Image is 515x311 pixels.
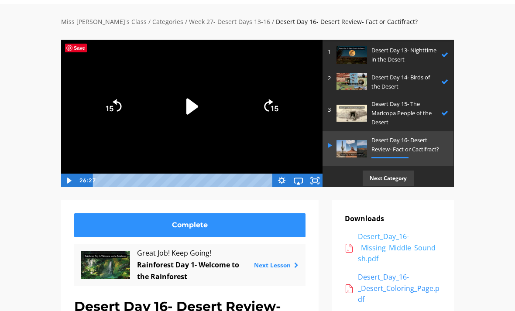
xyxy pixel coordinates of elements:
button: Skip ahead 15 seconds [254,90,287,123]
a: Desert_Day_16-_Missing_Middle_Sound_sh.pdf [345,231,441,265]
img: WpjtTCfWSfCcrMc1x6ed_3E47E2E1-4F1F-4D07-A0FB-FF5CD6E05688.jpeg [336,105,367,122]
p: Desert Day 16- Desert Review- Fact or Cactifract? [371,136,444,154]
div: / [272,17,274,27]
div: / [185,17,187,27]
p: 1 [328,47,332,56]
button: Play Video [61,174,77,188]
img: acrobat.png [345,244,354,253]
a: Miss [PERSON_NAME]'s Class [61,17,147,26]
p: Desert Day 13- Nighttime in the Desert [371,46,437,64]
a: Next Lesson [254,261,299,269]
p: 3 [328,105,332,114]
img: fWjBzlprRaWYgeoteFto_B7A39380-8EAE-4A73-BDEC-B9CE9710F077.jpeg [81,251,130,279]
p: 2 [328,74,332,83]
div: Desert_Day_16-_Missing_Middle_Sound_sh.pdf [358,231,441,265]
a: Categories [152,17,183,26]
img: lAFyfSQGSzldCrjy3Cs3_04D1ACC5-97E1-463A-8BFA-ECB7357343EE.jpeg [336,46,367,63]
button: Fullscreen [306,174,323,188]
div: Desert Day 16- Desert Review- Fact or Cactifract? [276,17,418,27]
a: 1 Desert Day 13- Nighttime in the Desert [323,41,453,68]
span: Great Job! Keep Going! [137,247,242,259]
img: XNhasL8mRGKAXNvPW6Zj_66002F96-7DE5-40C4-BFFC-29DCAA8DF876.jpeg [336,73,367,90]
div: / [148,17,151,27]
a: 2 Desert Day 14- Birds of the Desert [323,68,453,96]
span: Save [65,44,87,52]
button: Play Video [169,83,215,129]
a: Complete [74,213,306,237]
p: Desert Day 15- The Maricopa People of the Desert [371,99,437,126]
div: Desert_Day_16-_Desert_Coloring_Page.pdf [358,272,441,305]
tspan: 15 [271,104,279,113]
tspan: 15 [106,104,114,113]
a: Desert_Day_16-_Desert_Coloring_Page.pdf [345,272,441,305]
button: Skip back 15 seconds [97,90,129,123]
p: Desert Day 14- Birds of the Desert [371,73,437,91]
p: Downloads [345,213,441,225]
p: Next Category [363,171,414,186]
a: Week 27- Desert Days 13-16 [189,17,270,26]
a: Desert Day 16- Desert Review- Fact or Cactifract? [323,131,453,167]
a: 3 Desert Day 15- The Maricopa People of the Desert [323,95,453,131]
button: Airplay [290,174,306,188]
img: 6z4XYK6ZTN6u9oXVVPjQ_C680F10D-C11D-4283-BED6-ED11463E2E6C.jpeg [336,140,367,157]
a: Rainforest Day 1- Welcome to the Rainforest [137,260,239,281]
img: acrobat.png [345,284,354,293]
div: Playbar [99,174,269,188]
button: Show settings menu [273,174,290,188]
a: Next Category [323,166,453,190]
